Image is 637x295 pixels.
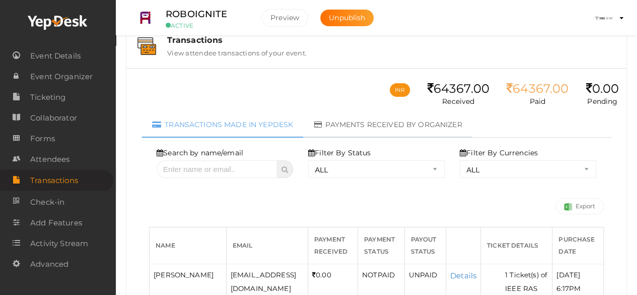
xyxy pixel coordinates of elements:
[450,271,476,280] a: Details
[166,7,227,22] label: ROBOIGNITE
[226,227,308,264] th: Email
[30,67,93,87] span: Event Organizer
[30,213,82,233] span: Add Features
[30,87,65,107] span: Ticketing
[586,82,619,96] div: 0.00
[261,9,308,27] button: Preview
[362,271,395,279] span: NOTPAID
[564,203,572,211] img: Success
[157,148,243,158] label: Search by name/email
[30,170,78,191] span: Transactions
[131,49,621,59] a: Transactions View attendee transactions of your event.
[556,271,581,292] span: [DATE] 6:17PM
[30,192,64,212] span: Check-in
[30,254,68,274] span: Advanced
[167,35,615,45] div: Transactions
[507,96,569,106] p: Paid
[157,160,277,178] input: Enter name or email..
[480,227,552,264] th: Ticket Details
[141,112,304,138] a: Transactions made in Yepdesk
[358,227,405,264] th: Payment Status
[167,45,307,57] label: View attendee transactions of your event.
[304,112,472,138] a: Payments received by organizer
[30,46,81,66] span: Event Details
[30,233,88,254] span: Activity Stream
[137,37,156,55] img: bank-details.svg
[308,227,358,264] th: Payment Received
[312,271,331,279] span: 0.00
[231,271,296,292] span: [EMAIL_ADDRESS][DOMAIN_NAME]
[30,108,77,128] span: Collaborator
[427,82,489,96] div: 64367.00
[555,198,604,214] a: Export
[30,129,55,149] span: Forms
[166,22,246,29] small: ACTIVE
[390,83,410,97] button: INR
[154,271,214,279] span: [PERSON_NAME]
[460,148,538,158] label: Filter By Currencies
[135,8,156,28] img: RSPMBPJE_small.png
[507,82,569,96] div: 64367.00
[30,149,69,169] span: Attendees
[594,8,614,28] img: ACg8ocLqu5jM_oAeKNg0It_CuzWY7FqhiTBdQx-M6CjW58AJd_s4904=s100
[308,148,371,158] label: Filter By Status
[552,227,604,264] th: Purchase Date
[329,13,365,22] span: Unpublish
[320,10,374,26] button: Unpublish
[586,96,619,106] p: Pending
[404,227,446,264] th: Payout Status
[427,96,489,106] p: Received
[150,227,227,264] th: Name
